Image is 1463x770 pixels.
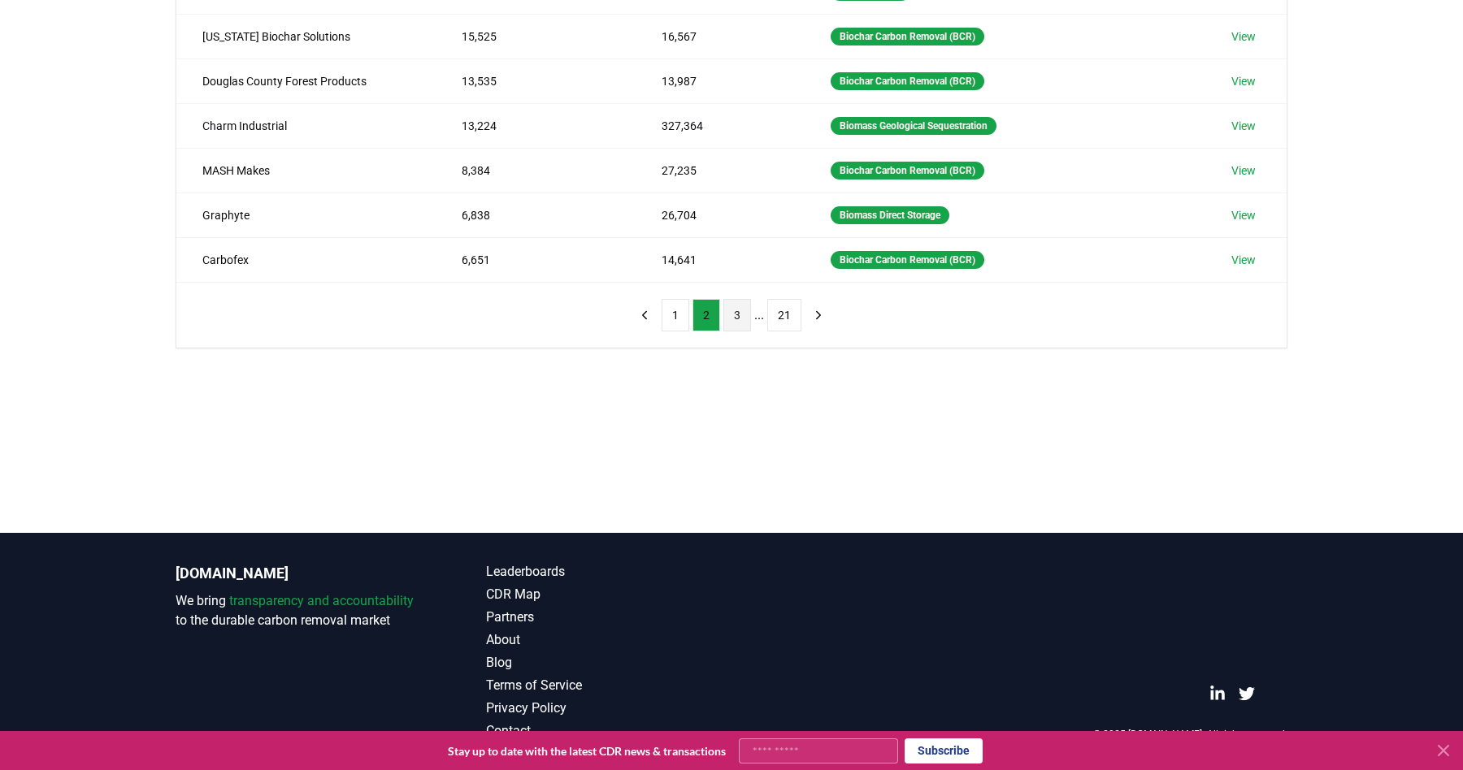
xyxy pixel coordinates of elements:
a: View [1231,118,1256,134]
div: Biochar Carbon Removal (BCR) [831,72,984,90]
td: 8,384 [436,148,635,192]
div: Biomass Direct Storage [831,206,949,224]
button: 21 [767,299,801,331]
a: View [1231,207,1256,223]
td: MASH Makes [176,148,436,192]
td: 13,987 [636,58,805,103]
td: [US_STATE] Biochar Solutions [176,14,436,58]
a: Terms of Service [486,676,731,695]
td: 14,641 [636,237,805,282]
a: About [486,630,731,650]
td: 27,235 [636,148,805,192]
a: Privacy Policy [486,699,731,718]
td: 13,535 [436,58,635,103]
td: 16,567 [636,14,805,58]
td: 6,838 [436,192,635,237]
span: transparency and accountability [229,593,414,608]
a: View [1231,252,1256,268]
td: 15,525 [436,14,635,58]
li: ... [754,305,764,325]
div: Biochar Carbon Removal (BCR) [831,28,984,45]
a: LinkedIn [1209,686,1226,702]
div: Biochar Carbon Removal (BCR) [831,162,984,180]
td: 26,704 [636,192,805,237]
td: Douglas County Forest Products [176,58,436,103]
button: 1 [662,299,689,331]
p: [DOMAIN_NAME] [176,562,421,585]
button: previous page [631,299,658,331]
td: 6,651 [436,237,635,282]
td: Graphyte [176,192,436,237]
a: Twitter [1239,686,1255,702]
div: Biochar Carbon Removal (BCR) [831,251,984,269]
td: Carbofex [176,237,436,282]
a: View [1231,73,1256,89]
button: 3 [723,299,751,331]
a: View [1231,28,1256,45]
a: Contact [486,721,731,741]
a: CDR Map [486,585,731,604]
a: Partners [486,608,731,627]
a: View [1231,162,1256,179]
a: Leaderboards [486,562,731,582]
div: Biomass Geological Sequestration [831,117,996,135]
p: © 2025 [DOMAIN_NAME]. All rights reserved. [1093,728,1287,741]
td: 327,364 [636,103,805,148]
td: Charm Industrial [176,103,436,148]
button: next page [805,299,832,331]
button: 2 [692,299,720,331]
a: Blog [486,653,731,673]
td: 13,224 [436,103,635,148]
p: We bring to the durable carbon removal market [176,591,421,630]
